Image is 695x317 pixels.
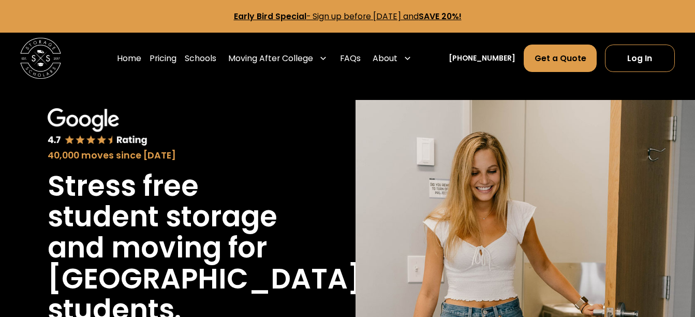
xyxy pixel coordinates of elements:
[234,10,306,22] strong: Early Bird Special
[340,44,361,73] a: FAQs
[150,44,176,73] a: Pricing
[48,171,292,264] h1: Stress free student storage and moving for
[117,44,141,73] a: Home
[48,108,148,147] img: Google 4.7 star rating
[524,45,597,72] a: Get a Quote
[373,52,397,65] div: About
[228,52,313,65] div: Moving After College
[605,45,674,72] a: Log In
[48,149,292,163] div: 40,000 moves since [DATE]
[20,38,61,79] img: Storage Scholars main logo
[48,264,362,295] h1: [GEOGRAPHIC_DATA]
[234,10,462,22] a: Early Bird Special- Sign up before [DATE] andSAVE 20%!
[449,53,515,64] a: [PHONE_NUMBER]
[185,44,216,73] a: Schools
[419,10,462,22] strong: SAVE 20%!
